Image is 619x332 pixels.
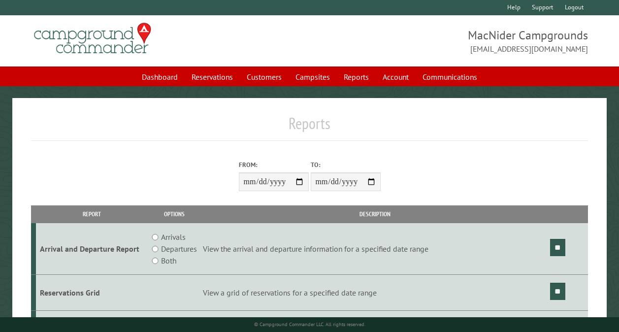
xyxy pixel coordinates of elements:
a: Account [377,67,415,86]
small: © Campground Commander LLC. All rights reserved. [254,321,365,328]
label: Both [161,255,176,266]
img: Campground Commander [31,19,154,58]
td: Reservations Grid [36,275,148,311]
a: Reports [338,67,375,86]
a: Campsites [290,67,336,86]
th: Report [36,205,148,223]
th: Options [147,205,201,223]
span: MacNider Campgrounds [EMAIL_ADDRESS][DOMAIN_NAME] [310,27,588,55]
a: Reservations [186,67,239,86]
h1: Reports [31,114,588,141]
td: Arrival and Departure Report [36,223,148,275]
a: Dashboard [136,67,184,86]
td: View the arrival and departure information for a specified date range [201,223,549,275]
a: Customers [241,67,288,86]
th: Description [201,205,549,223]
td: View a grid of reservations for a specified date range [201,275,549,311]
label: To: [311,160,381,169]
a: Communications [417,67,483,86]
label: Arrivals [161,231,186,243]
label: From: [239,160,309,169]
label: Departures [161,243,197,255]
